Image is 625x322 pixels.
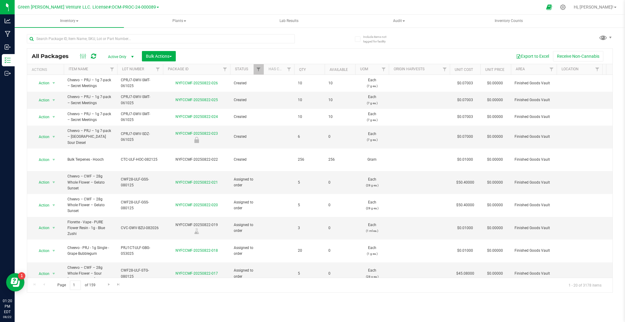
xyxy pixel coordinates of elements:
a: Filter [547,64,557,75]
td: $0.07000 [450,126,480,148]
span: Action [33,269,50,278]
span: 1 - 20 of 3178 items [564,280,606,290]
span: Action [33,113,50,121]
span: Assigned to order [234,268,260,279]
span: select [50,269,58,278]
span: 0 [328,180,352,185]
span: Include items not tagged for facility [363,35,394,44]
inline-svg: Inventory [5,57,11,63]
a: Qty [299,68,306,72]
div: Actions [32,68,61,72]
a: UOM [360,67,368,71]
span: select [50,224,58,232]
a: NYFCCMF-20250822-023 [175,131,218,136]
p: (28 g ea.) [359,274,385,280]
span: select [50,201,58,210]
td: $0.01000 [450,148,480,171]
a: Package ID [168,67,189,71]
a: Filter [592,64,602,75]
p: 08/22 [3,315,12,319]
span: Finished Goods Vault [515,202,553,208]
a: Area [516,67,525,71]
span: Finished Goods Vault [515,134,553,140]
span: Finished Goods Vault [515,271,553,276]
span: CWF28-ULF-GSS-080125 [121,177,159,188]
span: CTC-ULF-HOC-082125 [121,157,159,163]
span: CWF28-ULF-GSS-080125 [121,199,159,211]
span: select [50,113,58,121]
inline-svg: Inbound [5,44,11,50]
input: Search Package ID, Item Name, SKU, Lot or Part Number... [27,34,295,43]
td: $0.07003 [450,75,480,92]
span: 0 [328,202,352,208]
span: 5 [298,271,321,276]
inline-svg: Analytics [5,18,11,24]
a: NYFCCMF-20250822-018 [175,248,218,253]
span: 5 [298,202,321,208]
a: Lot Number [122,67,144,71]
span: select [50,247,58,255]
div: Manage settings [559,4,567,10]
div: NYFCCMF-20250822-022 [162,157,231,163]
a: NYFCCMF-20250822-026 [175,81,218,85]
span: Each [359,268,385,279]
inline-svg: Manufacturing [5,31,11,37]
span: select [50,178,58,187]
span: $0.00000 [484,132,506,141]
p: (7 g ea.) [359,100,385,106]
span: Created [234,80,260,86]
span: Cheevo – CWF – 28g Whole Flower – Gelato Sunset [67,196,114,214]
span: Finished Goods Vault [515,97,553,103]
span: CWF28-ULF-STG-080125 [121,268,159,279]
span: Cheevo - PRJ - 1g Single - Grape Bubblegum [67,245,114,257]
span: PRJ1CT-ULF-GBG-053025 [121,245,159,257]
a: Unit Price [485,68,504,72]
a: Filter [440,64,450,75]
span: Lab Results [271,18,307,24]
p: (28 g ea.) [359,182,385,188]
span: select [50,79,58,87]
input: 1 [70,280,81,290]
span: Cheevo – PRJ – 1g 7-pack – Secret Meetings [67,111,114,123]
span: Open Ecommerce Menu [542,1,556,13]
a: Available [330,68,348,72]
span: Cheevo – PRJ – 1g 7-pack – [GEOGRAPHIC_DATA] Sour Diesel [67,128,114,146]
span: Each [359,245,385,257]
td: $45.08000 [450,262,480,285]
iframe: Resource center [6,273,24,291]
span: CPRJ7-GWV-SDZ-061025 [121,131,159,143]
span: Cheevo – PRJ – 1g 7-pack – Secret Meetings [67,77,114,89]
span: Each [359,94,385,106]
span: 20 [298,248,321,254]
a: Item Name [69,67,88,71]
span: Inventory Counts [486,18,531,24]
span: Each [359,131,385,143]
span: 5 [298,180,321,185]
span: Cheevo – PRJ – 1g 7-pack – Secret Meetings [67,94,114,106]
span: Each [359,222,385,234]
a: NYFCCMF-20250822-021 [175,180,218,185]
span: 10 [328,97,352,103]
span: $0.00000 [484,224,506,232]
span: Each [359,77,385,89]
span: CPRJ7-GWV-SMT-061025 [121,111,159,123]
span: Each [359,199,385,211]
iframe: Resource center unread badge [18,272,25,280]
span: Finished Goods Vault [515,225,553,231]
span: All Packages [32,53,75,60]
span: 256 [328,157,352,163]
span: 0 [328,271,352,276]
button: Receive Non-Cannabis [553,51,603,61]
a: Inventory [15,15,124,27]
span: Finished Goods Vault [515,248,553,254]
span: Assigned to order [234,245,260,257]
span: 10 [328,114,352,120]
span: select [50,133,58,141]
a: Filter [284,64,294,75]
span: Bulk Terpenes - Hooch [67,157,114,163]
span: Finished Goods Vault [515,80,553,86]
span: Assigned to order [234,177,260,188]
a: Filter [254,64,264,75]
a: NYFCCMF-20250822-025 [175,98,218,102]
